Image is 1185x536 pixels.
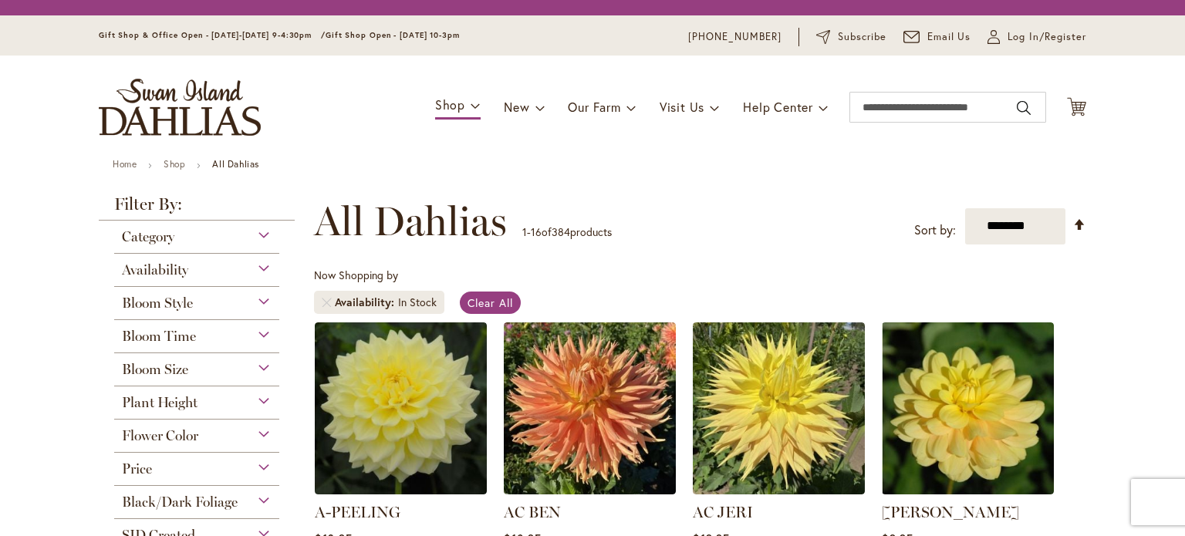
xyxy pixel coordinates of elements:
[99,79,261,136] a: store logo
[1008,29,1086,45] span: Log In/Register
[122,261,188,278] span: Availability
[838,29,886,45] span: Subscribe
[1017,96,1031,120] button: Search
[504,99,529,115] span: New
[688,29,782,45] a: [PHONE_NUMBER]
[326,30,460,40] span: Gift Shop Open - [DATE] 10-3pm
[468,295,513,310] span: Clear All
[315,322,487,494] img: A-Peeling
[398,295,437,310] div: In Stock
[693,322,865,494] img: AC Jeri
[504,483,676,497] a: AC BEN
[122,394,197,411] span: Plant Height
[504,322,676,494] img: AC BEN
[122,427,198,444] span: Flower Color
[504,503,561,521] a: AC BEN
[522,224,527,239] span: 1
[914,216,956,244] label: Sort by:
[927,29,971,45] span: Email Us
[122,494,238,511] span: Black/Dark Foliage
[113,158,137,170] a: Home
[882,503,1019,521] a: [PERSON_NAME]
[693,503,753,521] a: AC JERI
[122,361,188,378] span: Bloom Size
[99,196,295,221] strong: Filter By:
[882,322,1054,494] img: AHOY MATEY
[164,158,185,170] a: Shop
[335,295,398,310] span: Availability
[816,29,886,45] a: Subscribe
[315,483,487,497] a: A-Peeling
[122,295,193,312] span: Bloom Style
[568,99,620,115] span: Our Farm
[212,158,259,170] strong: All Dahlias
[122,228,174,245] span: Category
[460,292,521,314] a: Clear All
[743,99,813,115] span: Help Center
[122,328,196,345] span: Bloom Time
[522,220,612,244] p: - of products
[903,29,971,45] a: Email Us
[314,268,398,282] span: Now Shopping by
[987,29,1086,45] a: Log In/Register
[882,483,1054,497] a: AHOY MATEY
[322,298,331,307] a: Remove Availability In Stock
[435,96,465,113] span: Shop
[315,503,400,521] a: A-PEELING
[122,460,152,477] span: Price
[693,483,865,497] a: AC Jeri
[99,30,326,40] span: Gift Shop & Office Open - [DATE]-[DATE] 9-4:30pm /
[531,224,542,239] span: 16
[314,198,507,244] span: All Dahlias
[660,99,704,115] span: Visit Us
[552,224,570,239] span: 384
